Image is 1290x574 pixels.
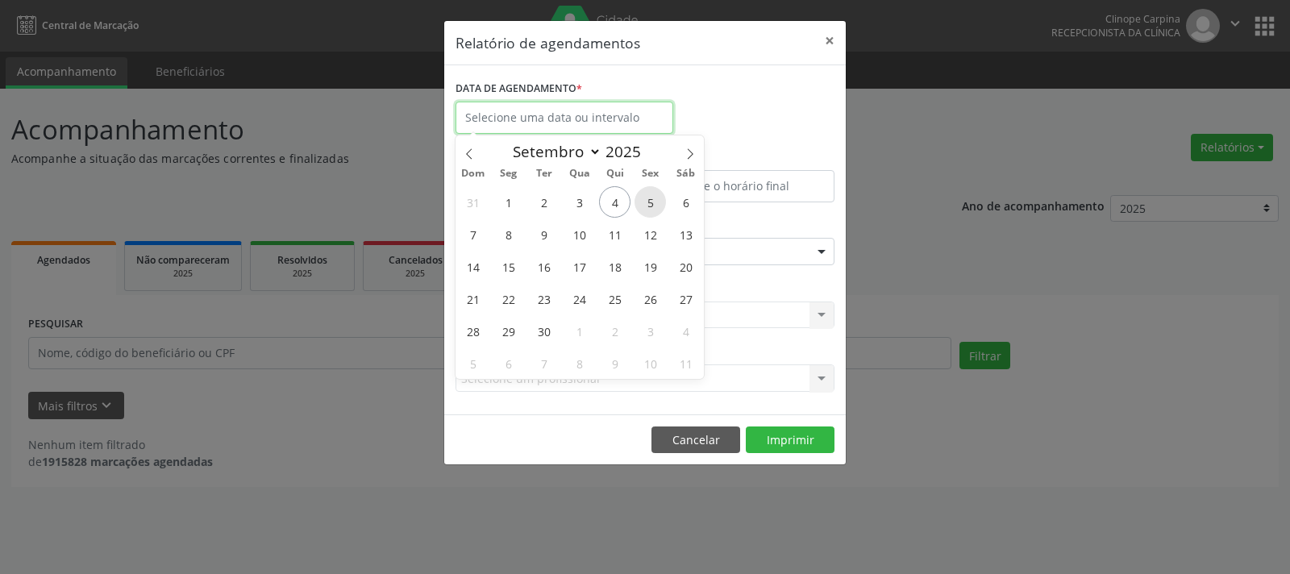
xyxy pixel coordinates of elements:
[599,218,630,250] span: Setembro 11, 2025
[564,347,595,379] span: Outubro 8, 2025
[635,186,666,218] span: Setembro 5, 2025
[505,140,601,163] select: Month
[635,283,666,314] span: Setembro 26, 2025
[599,283,630,314] span: Setembro 25, 2025
[562,168,597,179] span: Qua
[670,218,701,250] span: Setembro 13, 2025
[635,251,666,282] span: Setembro 19, 2025
[668,168,704,179] span: Sáb
[493,186,524,218] span: Setembro 1, 2025
[493,347,524,379] span: Outubro 6, 2025
[493,315,524,347] span: Setembro 29, 2025
[649,170,834,202] input: Selecione o horário final
[633,168,668,179] span: Sex
[457,283,489,314] span: Setembro 21, 2025
[564,218,595,250] span: Setembro 10, 2025
[670,347,701,379] span: Outubro 11, 2025
[457,251,489,282] span: Setembro 14, 2025
[635,218,666,250] span: Setembro 12, 2025
[456,168,491,179] span: Dom
[457,315,489,347] span: Setembro 28, 2025
[564,315,595,347] span: Outubro 1, 2025
[601,141,655,162] input: Year
[491,168,526,179] span: Seg
[670,283,701,314] span: Setembro 27, 2025
[564,283,595,314] span: Setembro 24, 2025
[528,218,560,250] span: Setembro 9, 2025
[599,315,630,347] span: Outubro 2, 2025
[493,218,524,250] span: Setembro 8, 2025
[670,186,701,218] span: Setembro 6, 2025
[814,21,846,60] button: Close
[649,145,834,170] label: ATÉ
[746,426,834,454] button: Imprimir
[564,251,595,282] span: Setembro 17, 2025
[599,251,630,282] span: Setembro 18, 2025
[457,347,489,379] span: Outubro 5, 2025
[456,102,673,134] input: Selecione uma data ou intervalo
[564,186,595,218] span: Setembro 3, 2025
[457,218,489,250] span: Setembro 7, 2025
[456,32,640,53] h5: Relatório de agendamentos
[599,347,630,379] span: Outubro 9, 2025
[528,315,560,347] span: Setembro 30, 2025
[670,251,701,282] span: Setembro 20, 2025
[597,168,633,179] span: Qui
[635,315,666,347] span: Outubro 3, 2025
[528,251,560,282] span: Setembro 16, 2025
[651,426,740,454] button: Cancelar
[528,283,560,314] span: Setembro 23, 2025
[635,347,666,379] span: Outubro 10, 2025
[528,347,560,379] span: Outubro 7, 2025
[670,315,701,347] span: Outubro 4, 2025
[528,186,560,218] span: Setembro 2, 2025
[456,77,582,102] label: DATA DE AGENDAMENTO
[526,168,562,179] span: Ter
[599,186,630,218] span: Setembro 4, 2025
[493,251,524,282] span: Setembro 15, 2025
[457,186,489,218] span: Agosto 31, 2025
[493,283,524,314] span: Setembro 22, 2025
